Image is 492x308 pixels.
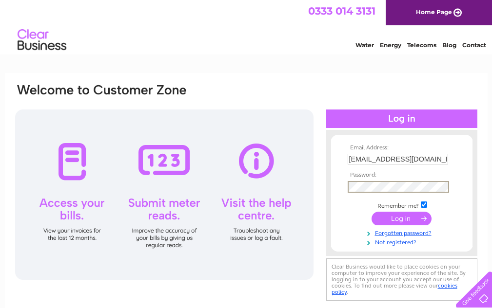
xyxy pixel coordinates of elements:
th: Password: [345,172,458,179]
a: Contact [462,41,486,49]
div: Clear Business is a trading name of Verastar Limited (registered in [GEOGRAPHIC_DATA] No. 3667643... [16,5,477,47]
a: cookies policy [332,282,457,295]
a: Blog [442,41,456,49]
a: Telecoms [407,41,436,49]
a: Not registered? [348,237,458,246]
a: Water [355,41,374,49]
div: Clear Business would like to place cookies on your computer to improve your experience of the sit... [326,258,477,301]
a: 0333 014 3131 [308,5,375,17]
td: Remember me? [345,200,458,210]
th: Email Address: [345,145,458,151]
input: Submit [372,212,432,225]
a: Forgotten password? [348,228,458,237]
img: logo.png [17,25,67,55]
a: Energy [380,41,401,49]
